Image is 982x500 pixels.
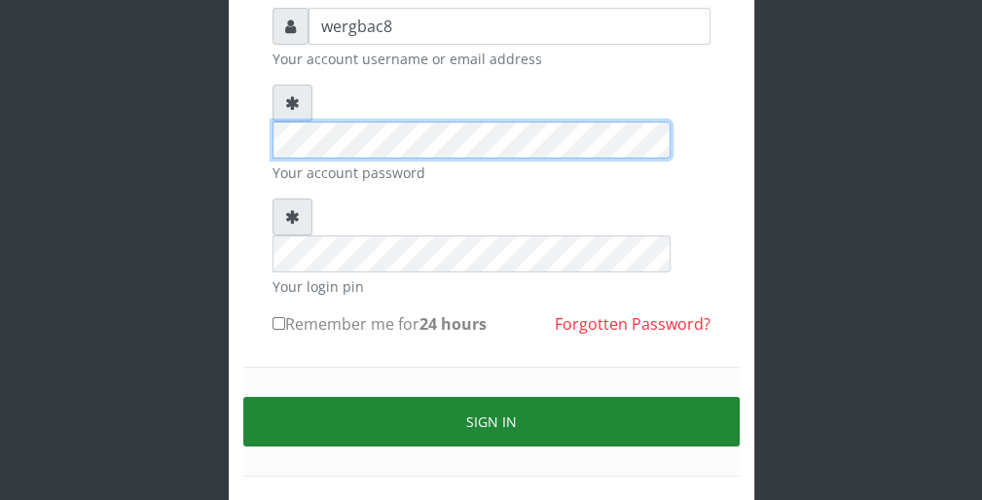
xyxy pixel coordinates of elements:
input: Username or email address [309,8,710,45]
small: Your account username or email address [273,49,710,69]
input: Remember me for24 hours [273,317,285,330]
button: Sign in [243,397,740,446]
b: 24 hours [419,313,487,335]
a: Forgotten Password? [555,313,710,335]
label: Remember me for [273,312,487,336]
small: Your account password [273,162,710,183]
small: Your login pin [273,276,710,297]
